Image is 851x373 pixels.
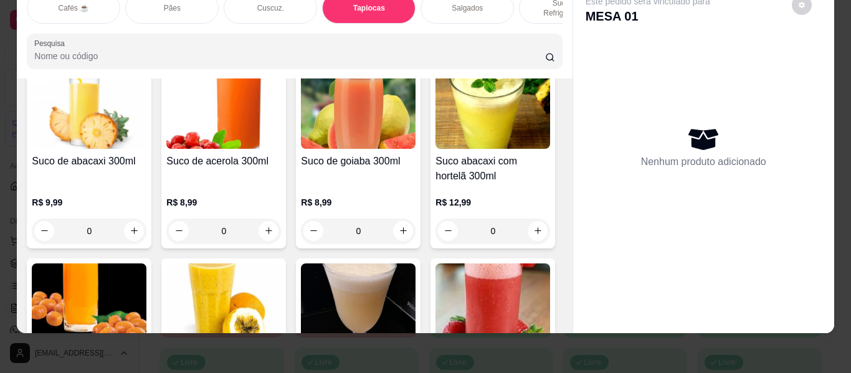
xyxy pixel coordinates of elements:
[259,221,278,241] button: increase-product-quantity
[34,38,69,49] label: Pesquisa
[32,71,146,149] img: product-image
[303,221,323,241] button: decrease-product-quantity
[166,154,281,169] h4: Suco de acerola 300ml
[257,3,284,13] p: Cuscuz.
[452,3,483,13] p: Salgados
[169,221,189,241] button: decrease-product-quantity
[353,3,385,13] p: Tapiocas
[435,196,550,209] p: R$ 12,99
[32,154,146,169] h4: Suco de abacaxi 300ml
[435,154,550,184] h4: Suco abacaxi com hortelã 300ml
[435,263,550,341] img: product-image
[124,221,144,241] button: increase-product-quantity
[166,71,281,149] img: product-image
[438,221,458,241] button: decrease-product-quantity
[435,71,550,149] img: product-image
[301,71,416,149] img: product-image
[393,221,413,241] button: increase-product-quantity
[32,263,146,341] img: product-image
[32,196,146,209] p: R$ 9,99
[34,50,545,62] input: Pesquisa
[301,154,416,169] h4: Suco de goiaba 300ml
[528,221,548,241] button: increase-product-quantity
[301,263,416,341] img: product-image
[641,154,766,169] p: Nenhum produto adicionado
[166,196,281,209] p: R$ 8,99
[586,7,710,25] p: MESA 01
[164,3,181,13] p: Pães
[58,3,89,13] p: Cafés ☕
[34,221,54,241] button: decrease-product-quantity
[166,263,281,341] img: product-image
[301,196,416,209] p: R$ 8,99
